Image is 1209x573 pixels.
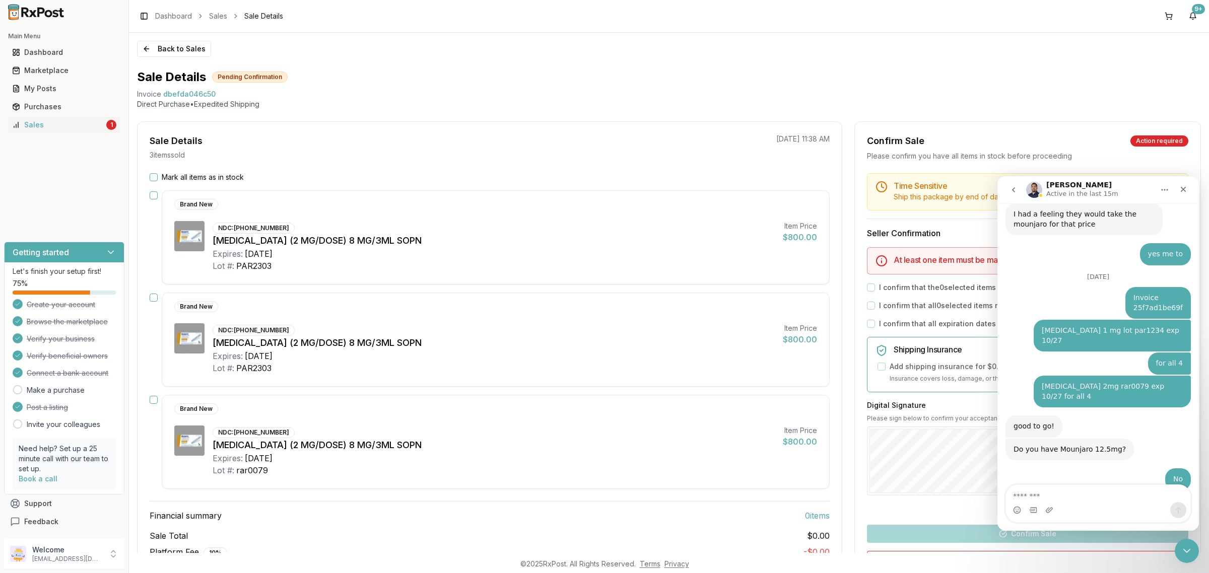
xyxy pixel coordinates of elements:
span: Ship this package by end of day [DATE] . [894,192,1030,201]
span: $0.00 [807,530,830,542]
h3: Getting started [13,246,69,258]
button: Support [4,494,124,513]
div: PAR2303 [236,362,272,374]
label: I confirm that all expiration dates are correct [879,319,1036,329]
button: Back to Sales [137,41,211,57]
span: Verify your business [27,334,95,344]
div: Marketplace [12,65,116,76]
div: 9+ [1192,4,1205,14]
div: Dashboard [12,47,116,57]
div: Sales [12,120,104,130]
div: [DATE] [245,350,273,362]
span: Sale Details [244,11,283,21]
a: Sales1 [8,116,120,134]
a: Dashboard [8,43,120,61]
div: [MEDICAL_DATA] (2 MG/DOSE) 8 MG/3ML SOPN [213,234,775,248]
img: RxPost Logo [4,4,69,20]
span: Post a listing [27,402,68,412]
span: Connect a bank account [27,368,108,378]
a: Privacy [664,559,689,568]
span: Platform Fee [150,546,227,558]
button: My Posts [4,81,124,97]
div: $800.00 [783,231,817,243]
p: [DATE] 11:38 AM [776,134,830,144]
h5: At least one item must be marked as in stock to confirm the sale. [894,256,1180,264]
span: Sale Total [150,530,188,542]
div: 1 [106,120,116,130]
div: Lot #: [213,362,234,374]
label: I confirm that the 0 selected items are in stock and ready to ship [879,282,1103,293]
div: Please confirm you have all items in stock before proceeding [867,151,1188,161]
a: Invite your colleagues [27,419,100,429]
div: Lot #: [213,464,234,476]
div: NDC: [PHONE_NUMBER] [213,223,295,234]
span: Feedback [24,517,58,527]
div: 10 % [204,547,227,558]
p: [EMAIL_ADDRESS][DOMAIN_NAME] [32,555,102,563]
h5: Shipping Insurance [894,345,1180,353]
div: Expires: [213,350,243,362]
div: NDC: [PHONE_NUMBER] [213,325,295,336]
img: Ozempic (2 MG/DOSE) 8 MG/3ML SOPN [174,323,205,353]
div: Brand New [174,403,218,414]
span: Create your account [27,300,95,310]
a: My Posts [8,80,120,98]
div: [MEDICAL_DATA] (2 MG/DOSE) 8 MG/3ML SOPN [213,438,775,452]
div: Lot #: [213,260,234,272]
button: Marketplace [4,62,124,79]
div: Confirm Sale [867,134,924,148]
div: PAR2303 [236,260,272,272]
span: Verify beneficial owners [27,351,108,361]
img: User avatar [10,546,26,562]
p: 3 item s sold [150,150,185,160]
button: Dashboard [4,44,124,60]
a: Book a call [19,474,57,483]
div: Brand New [174,301,218,312]
a: Terms [640,559,660,568]
div: Pending Confirmation [212,71,288,83]
button: Sales1 [4,117,124,133]
h1: Sale Details [137,69,206,85]
img: Ozempic (2 MG/DOSE) 8 MG/3ML SOPN [174,425,205,456]
iframe: Intercom live chat [997,176,1199,531]
label: I confirm that all 0 selected items match the listed condition [879,301,1087,311]
a: Marketplace [8,61,120,80]
div: Brand New [174,199,218,210]
div: Item Price [783,323,817,333]
span: Browse the marketplace [27,317,108,327]
a: Purchases [8,98,120,116]
div: $800.00 [783,436,817,448]
label: Add shipping insurance for $0.00 ( 1.5 % of order value) [890,362,1082,372]
div: My Posts [12,84,116,94]
h5: Time Sensitive [894,182,1180,190]
button: 9+ [1185,8,1201,24]
p: Direct Purchase • Expedited Shipping [137,99,1201,109]
label: Mark all items as in stock [162,172,244,182]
